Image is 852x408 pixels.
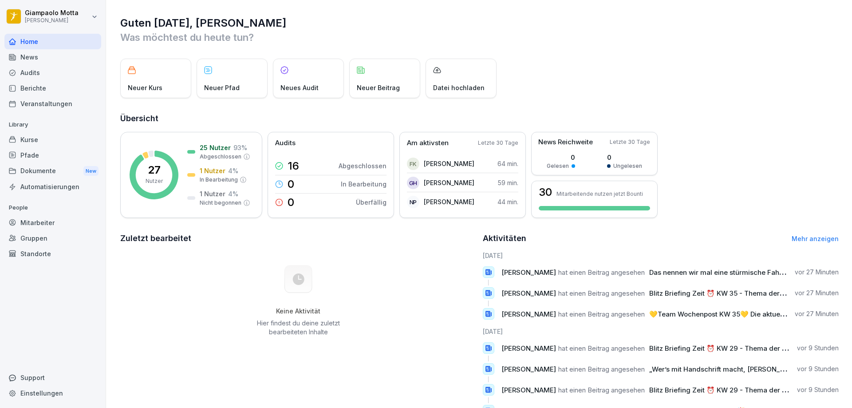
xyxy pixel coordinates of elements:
[795,309,839,318] p: vor 27 Minuten
[288,161,299,171] p: 16
[120,232,477,245] h2: Zuletzt bearbeitet
[4,163,101,179] a: DokumenteNew
[4,201,101,215] p: People
[146,177,163,185] p: Nutzer
[558,344,645,353] span: hat einen Beitrag angesehen
[288,179,294,190] p: 0
[120,112,839,125] h2: Übersicht
[120,16,839,30] h1: Guten [DATE], [PERSON_NAME]
[795,268,839,277] p: vor 27 Minuten
[547,162,569,170] p: Gelesen
[128,83,162,92] p: Neuer Kurs
[797,364,839,373] p: vor 9 Stunden
[341,179,387,189] p: In Bearbeitung
[4,246,101,261] a: Standorte
[288,197,294,208] p: 0
[538,137,593,147] p: News Reichweite
[501,386,556,394] span: [PERSON_NAME]
[4,230,101,246] a: Gruppen
[4,80,101,96] a: Berichte
[501,365,556,373] span: [PERSON_NAME]
[613,162,642,170] p: Ungelesen
[25,9,79,17] p: Giampaolo Motta
[501,289,556,297] span: [PERSON_NAME]
[200,166,225,175] p: 1 Nutzer
[83,166,99,176] div: New
[558,386,645,394] span: hat einen Beitrag angesehen
[4,49,101,65] a: News
[200,189,225,198] p: 1 Nutzer
[558,310,645,318] span: hat einen Beitrag angesehen
[558,289,645,297] span: hat einen Beitrag angesehen
[433,83,485,92] p: Datei hochladen
[253,319,343,337] p: Hier findest du deine zuletzt bearbeiteten Inhalte
[357,83,400,92] p: Neuer Beitrag
[4,34,101,49] a: Home
[501,344,556,353] span: [PERSON_NAME]
[424,178,474,187] p: [PERSON_NAME]
[483,232,526,245] h2: Aktivitäten
[483,251,839,260] h6: [DATE]
[4,96,101,111] a: Veranstaltungen
[797,344,839,353] p: vor 9 Stunden
[4,370,101,385] div: Support
[4,65,101,80] a: Audits
[498,178,518,187] p: 59 min.
[339,161,387,170] p: Abgeschlossen
[148,165,161,175] p: 27
[4,118,101,132] p: Library
[424,159,474,168] p: [PERSON_NAME]
[407,138,449,148] p: Am aktivsten
[233,143,247,152] p: 93 %
[792,235,839,242] a: Mehr anzeigen
[607,153,642,162] p: 0
[4,385,101,401] a: Einstellungen
[120,30,839,44] p: Was möchtest du heute tun?
[610,138,650,146] p: Letzte 30 Tage
[200,176,238,184] p: In Bearbeitung
[200,199,241,207] p: Nicht begonnen
[558,268,645,277] span: hat einen Beitrag angesehen
[228,166,238,175] p: 4 %
[501,268,556,277] span: [PERSON_NAME]
[407,196,419,208] div: NP
[558,365,645,373] span: hat einen Beitrag angesehen
[407,177,419,189] div: GH
[25,17,79,24] p: [PERSON_NAME]
[497,159,518,168] p: 64 min.
[356,198,387,207] p: Überfällig
[280,83,319,92] p: Neues Audit
[501,310,556,318] span: [PERSON_NAME]
[539,187,552,198] h3: 30
[4,147,101,163] a: Pfade
[795,289,839,297] p: vor 27 Minuten
[253,307,343,315] h5: Keine Aktivität
[556,190,643,197] p: Mitarbeitende nutzen jetzt Bounti
[200,153,241,161] p: Abgeschlossen
[4,132,101,147] a: Kurse
[478,139,518,147] p: Letzte 30 Tage
[483,327,839,336] h6: [DATE]
[424,197,474,206] p: [PERSON_NAME]
[497,197,518,206] p: 44 min.
[200,143,231,152] p: 25 Nutzer
[547,153,575,162] p: 0
[228,189,238,198] p: 4 %
[797,385,839,394] p: vor 9 Stunden
[4,179,101,194] a: Automatisierungen
[4,215,101,230] a: Mitarbeiter
[4,163,101,179] div: Dokumente
[275,138,296,148] p: Audits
